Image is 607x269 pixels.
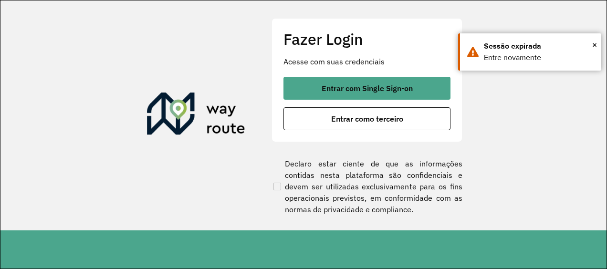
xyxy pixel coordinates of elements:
font: Sessão expirada [484,42,541,50]
span: × [592,38,597,52]
img: Roteirizador AmbevTech [147,93,245,138]
div: Sessão expirada [484,41,594,52]
font: Entrar como terceiro [331,114,403,124]
button: botão [283,77,450,100]
div: Entre novamente [484,52,594,63]
p: Acesse com suas credenciais [283,56,450,67]
button: Close [592,38,597,52]
h2: Fazer Login [283,30,450,48]
font: Declaro estar ciente de que as informações contidas nesta plataforma são confidenciais e devem se... [285,158,462,215]
button: botão [283,107,450,130]
font: Entrar com Single Sign-on [322,83,413,93]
